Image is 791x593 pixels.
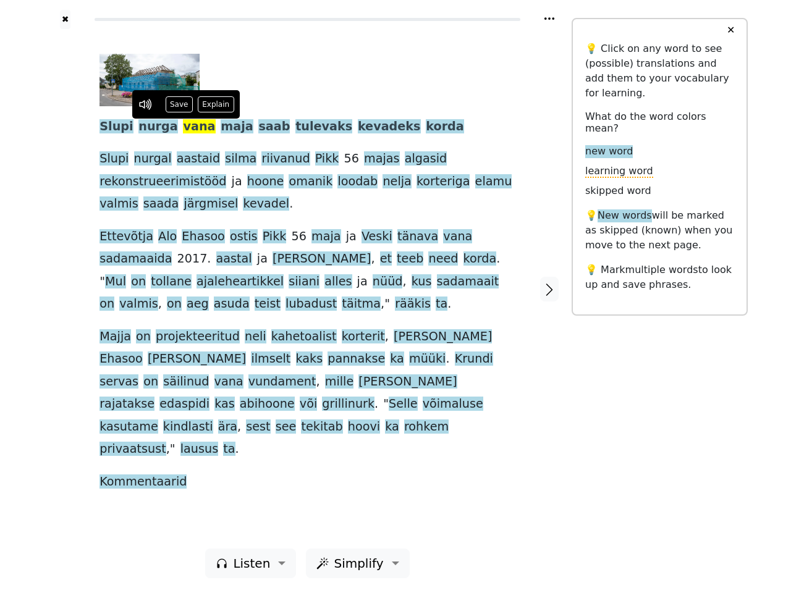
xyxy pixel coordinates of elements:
span: New words [598,209,652,222]
span: teist [255,296,281,312]
span: ja [257,251,268,267]
button: Save [166,96,193,112]
span: kasutame [99,419,158,435]
span: . [374,397,378,412]
span: või [300,397,317,412]
span: riivanud [261,151,310,167]
span: vana [214,374,243,390]
span: nelja [383,174,411,190]
span: nurga [138,119,177,135]
span: ," [381,296,390,312]
span: , [158,296,162,312]
span: aastaid [177,151,220,167]
span: tekitab [301,419,342,435]
span: ," [166,442,176,457]
span: , [385,329,389,345]
span: tulevaks [295,119,352,135]
span: kindlasti [163,419,213,435]
span: valmis [99,196,138,212]
span: on [131,274,146,290]
span: Selle [389,397,417,412]
span: Slupi [99,119,133,135]
button: Listen [205,549,296,578]
span: skipped word [585,185,651,198]
span: grillinurk [322,397,374,412]
button: Simplify [306,549,409,578]
span: mille [325,374,354,390]
span: majas [364,151,400,167]
span: ta [436,296,447,312]
span: aastal [216,251,252,267]
span: kevadel [243,196,289,212]
span: abihoone [240,397,295,412]
span: sadamaaida [99,251,172,267]
span: . [447,296,451,312]
span: täitma [342,296,381,312]
span: . [446,351,449,367]
span: 56 [292,229,307,245]
span: hoovi [348,419,380,435]
span: Ettevõtja [99,229,153,245]
span: . [235,442,239,457]
span: korteriga [417,174,470,190]
span: algasid [405,151,447,167]
span: alles [324,274,352,290]
span: ja [357,274,368,290]
span: valmis [119,296,158,312]
span: ja [232,174,242,190]
span: vana [183,119,215,135]
span: Krundi [455,351,493,367]
span: Pikk [315,151,339,167]
span: korda [463,251,497,267]
span: Ehasoo [182,229,225,245]
span: korterit [342,329,385,345]
span: lausus [180,442,218,457]
span: on [167,296,182,312]
span: sest [246,419,270,435]
span: Ehasoo [99,351,143,367]
span: ilmselt [251,351,290,367]
span: nurgal [134,151,172,167]
p: 💡 Click on any word to see (possible) translations and add them to your vocabulary for learning. [585,41,734,101]
span: , [371,251,374,267]
span: Pikk [263,229,287,245]
span: [PERSON_NAME] [273,251,371,267]
p: 💡 will be marked as skipped (known) when you move to the next page. [585,208,734,253]
span: 56 [344,151,359,167]
span: tollane [151,274,192,290]
span: need [428,251,458,267]
span: nüüd [373,274,403,290]
h6: What do the word colors mean? [585,111,734,134]
span: Mul [105,274,126,290]
button: ✖ [60,10,70,29]
span: asuda [214,296,250,312]
span: rääkis [395,296,431,312]
span: järgmisel [184,196,238,212]
span: [PERSON_NAME] [394,329,492,345]
span: tänava [397,229,438,245]
span: . [496,251,500,267]
span: kaks [296,351,323,367]
span: hoone [247,174,284,190]
span: ja [346,229,357,245]
span: kevadeks [358,119,421,135]
span: Listen [233,554,270,573]
span: on [136,329,151,345]
span: on [99,296,114,312]
span: loodab [337,174,378,190]
p: 💡 Mark to look up and save phrases. [585,263,734,292]
span: elamu [475,174,512,190]
span: [PERSON_NAME] [148,351,246,367]
span: 2017 [177,251,208,267]
span: ka [390,351,404,367]
span: edaspidi [159,397,209,412]
span: ka [385,419,399,435]
span: säilinud [163,374,209,390]
span: siiani [289,274,319,290]
span: korda [426,119,464,135]
span: kas [214,397,235,412]
span: et [380,251,392,267]
span: saab [258,119,290,135]
span: kahetoalist [271,329,337,345]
